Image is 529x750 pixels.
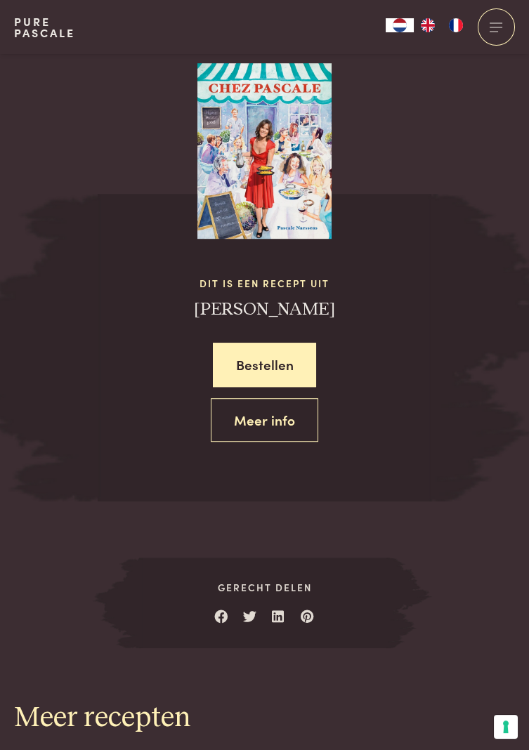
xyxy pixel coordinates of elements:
[211,398,318,442] a: Meer info
[98,276,431,291] span: Dit is een recept uit
[139,580,390,595] span: Gerecht delen
[386,18,414,32] div: Language
[386,18,414,32] a: NL
[213,343,317,387] a: Bestellen
[14,704,515,732] h1: Meer recepten
[494,715,518,739] button: Uw voorkeuren voor toestemming voor trackingtechnologieën
[414,18,442,32] a: EN
[386,18,470,32] aside: Language selected: Nederlands
[442,18,470,32] a: FR
[98,298,431,321] h3: [PERSON_NAME]
[14,16,75,39] a: PurePascale
[414,18,470,32] ul: Language list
